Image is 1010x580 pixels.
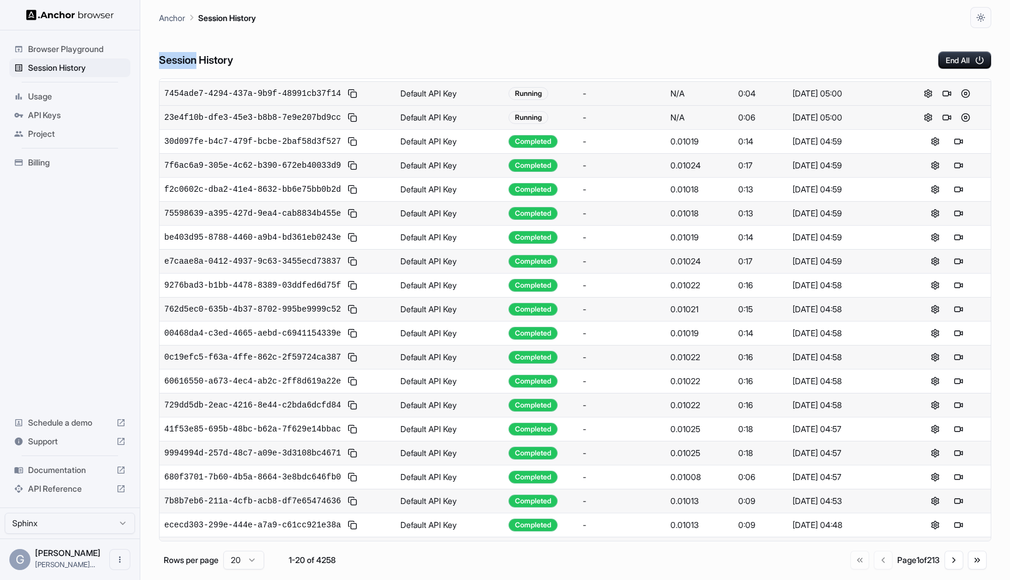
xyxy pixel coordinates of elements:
td: Default API Key [396,393,504,417]
span: Billing [28,157,126,168]
div: 0:09 [738,495,784,507]
div: 0.01024 [670,160,729,171]
div: N/A [670,88,729,99]
div: 0.01022 [670,351,729,363]
nav: breadcrumb [159,11,256,24]
p: Session History [198,12,256,24]
span: 30d097fe-b4c7-479f-bcbe-2baf58d3f527 [164,136,341,147]
div: 0:04 [738,88,784,99]
div: Browser Playground [9,40,130,58]
span: API Reference [28,483,112,495]
div: 0.01018 [670,208,729,219]
div: [DATE] 04:57 [793,447,898,459]
span: be403d95-8788-4460-a9b4-bd361eb0243e [164,232,341,243]
h6: Session History [159,52,233,69]
div: 0.01021 [670,303,729,315]
div: 0.01025 [670,447,729,459]
span: Session History [28,62,126,74]
span: 00468da4-c3ed-4665-aebd-c6941154339e [164,327,341,339]
td: Default API Key [396,225,504,249]
div: Schedule a demo [9,413,130,432]
div: - [583,256,661,267]
div: Completed [509,279,558,292]
span: Browser Playground [28,43,126,55]
div: Completed [509,135,558,148]
td: Default API Key [396,489,504,513]
div: Session History [9,58,130,77]
span: Usage [28,91,126,102]
span: 23e4f10b-dfe3-45e3-b8b8-7e9e207bd9cc [164,112,341,123]
div: Page 1 of 213 [897,554,940,566]
td: Default API Key [396,441,504,465]
div: 0:16 [738,375,784,387]
span: 7b8b7eb6-211a-4cfb-acb8-df7e65474636 [164,495,341,507]
div: API Reference [9,479,130,498]
td: Default API Key [396,105,504,129]
div: - [583,519,661,531]
span: 9994994d-257d-48c7-a09e-3d3108bc4671 [164,447,341,459]
div: Completed [509,207,558,220]
div: Completed [509,231,558,244]
div: API Keys [9,106,130,125]
span: e7caae8a-0412-4937-9c63-3455ecd73837 [164,256,341,267]
div: 1-20 of 4258 [283,554,341,566]
td: Default API Key [396,273,504,297]
span: 680f3701-7b60-4b5a-8664-3e8bdc646fb0 [164,471,341,483]
span: gabriel@sphinxhq.com [35,560,95,569]
td: Default API Key [396,321,504,345]
div: 0.01022 [670,399,729,411]
div: [DATE] 04:59 [793,160,898,171]
div: 0.01022 [670,375,729,387]
div: - [583,471,661,483]
p: Rows per page [164,554,219,566]
span: ececd303-299e-444e-a7a9-c61cc921e38a [164,519,341,531]
span: 7454ade7-4294-437a-9b9f-48991cb37f14 [164,88,341,99]
div: [DATE] 04:57 [793,423,898,435]
div: 0.01018 [670,184,729,195]
td: Default API Key [396,537,504,561]
span: Gabriel Taboada [35,548,101,558]
div: - [583,495,661,507]
div: 0:16 [738,279,784,291]
div: [DATE] 05:00 [793,88,898,99]
div: [DATE] 04:58 [793,303,898,315]
span: 41f53e85-695b-48bc-b62a-7f629e14bbac [164,423,341,435]
div: - [583,447,661,459]
div: Running [509,87,548,100]
div: - [583,112,661,123]
div: 0.01024 [670,256,729,267]
td: Default API Key [396,513,504,537]
div: 0:16 [738,399,784,411]
span: 762d5ec0-635b-4b37-8702-995be9999c52 [164,303,341,315]
div: - [583,375,661,387]
span: 75598639-a395-427d-9ea4-cab8834b455e [164,208,341,219]
td: Default API Key [396,297,504,321]
img: Anchor Logo [26,9,114,20]
td: Default API Key [396,249,504,273]
div: Completed [509,423,558,436]
div: 0.01025 [670,423,729,435]
div: Documentation [9,461,130,479]
div: - [583,208,661,219]
div: Completed [509,159,558,172]
div: Completed [509,447,558,460]
span: 729dd5db-2eac-4216-8e44-c2bda6dcfd84 [164,399,341,411]
div: - [583,399,661,411]
div: 0:13 [738,208,784,219]
div: [DATE] 04:59 [793,184,898,195]
span: API Keys [28,109,126,121]
div: 0:14 [738,232,784,243]
div: 0:06 [738,112,784,123]
div: Billing [9,153,130,172]
button: Open menu [109,549,130,570]
div: Support [9,432,130,451]
div: [DATE] 04:59 [793,208,898,219]
div: [DATE] 04:59 [793,232,898,243]
div: 0:13 [738,184,784,195]
span: 7f6ac6a9-305e-4c62-b390-672eb40033d9 [164,160,341,171]
div: 0:14 [738,136,784,147]
div: Project [9,125,130,143]
div: 0:18 [738,423,784,435]
span: Project [28,128,126,140]
div: [DATE] 04:59 [793,256,898,267]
